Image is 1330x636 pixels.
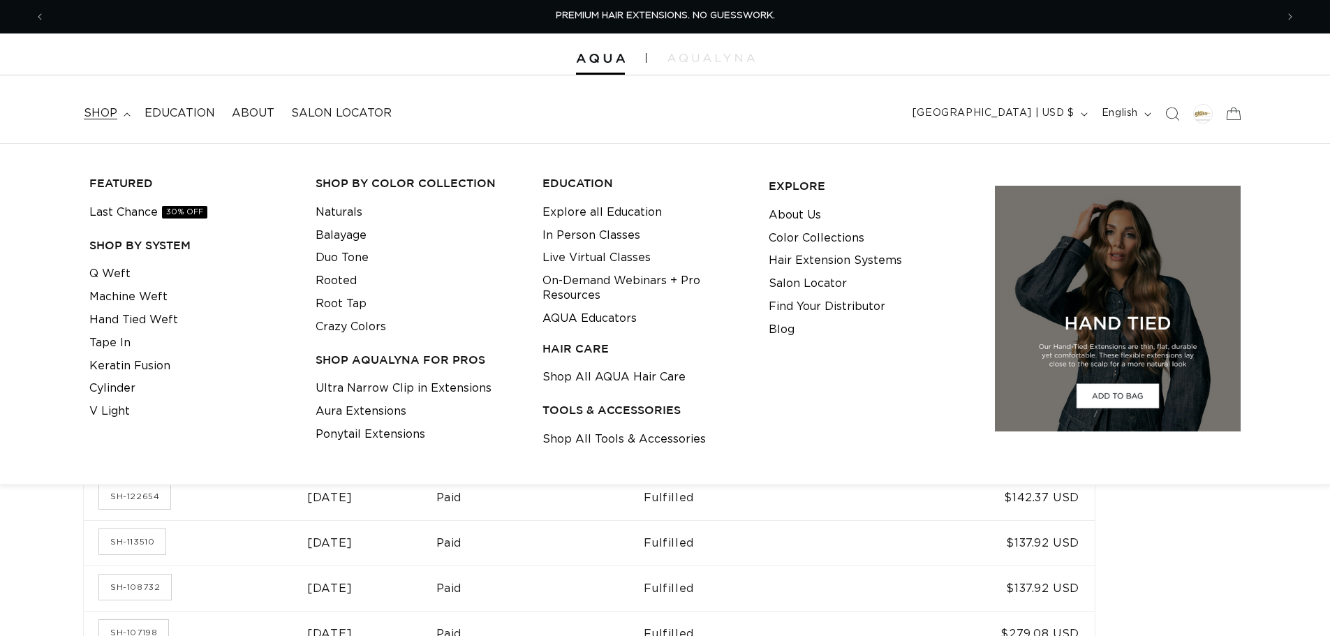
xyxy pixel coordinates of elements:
[542,341,747,356] h3: HAIR CARE
[89,355,170,378] a: Keratin Fusion
[84,106,117,121] span: shop
[542,428,706,451] a: Shop All Tools & Accessories
[644,565,893,611] td: Fulfilled
[1275,3,1306,30] button: Next announcement
[136,98,223,129] a: Education
[89,400,130,423] a: V Light
[316,246,369,269] a: Duo Tone
[89,238,294,253] h3: SHOP BY SYSTEM
[307,538,353,549] time: [DATE]
[904,101,1093,127] button: [GEOGRAPHIC_DATA] | USD $
[893,475,1095,520] td: $142.37 USD
[316,423,425,446] a: Ponytail Extensions
[912,106,1074,121] span: [GEOGRAPHIC_DATA] | USD $
[576,54,625,64] img: Aqua Hair Extensions
[769,295,885,318] a: Find Your Distributor
[542,246,651,269] a: Live Virtual Classes
[99,575,171,600] a: Order number SH-108732
[316,377,492,400] a: Ultra Narrow Clip in Extensions
[89,309,178,332] a: Hand Tied Weft
[89,262,131,286] a: Q Weft
[162,206,207,219] span: 30% OFF
[307,492,353,503] time: [DATE]
[75,98,136,129] summary: shop
[1093,101,1157,127] button: English
[769,179,973,193] h3: EXPLORE
[667,54,755,62] img: aqualyna.com
[307,583,353,594] time: [DATE]
[542,176,747,191] h3: EDUCATION
[316,269,357,293] a: Rooted
[145,106,215,121] span: Education
[316,316,386,339] a: Crazy Colors
[316,293,367,316] a: Root Tap
[436,565,644,611] td: Paid
[99,484,170,509] a: Order number SH-122654
[99,529,165,554] a: Order number SH-113510
[89,377,135,400] a: Cylinder
[542,403,747,417] h3: TOOLS & ACCESSORIES
[1102,106,1138,121] span: English
[316,400,406,423] a: Aura Extensions
[769,249,902,272] a: Hair Extension Systems
[24,3,55,30] button: Previous announcement
[316,176,520,191] h3: Shop by Color Collection
[316,201,362,224] a: Naturals
[769,204,821,227] a: About Us
[89,201,207,224] a: Last Chance30% OFF
[542,224,640,247] a: In Person Classes
[291,106,392,121] span: Salon Locator
[542,201,662,224] a: Explore all Education
[89,176,294,191] h3: FEATURED
[89,286,168,309] a: Machine Weft
[223,98,283,129] a: About
[644,475,893,520] td: Fulfilled
[893,565,1095,611] td: $137.92 USD
[769,272,847,295] a: Salon Locator
[316,224,367,247] a: Balayage
[436,520,644,565] td: Paid
[769,227,864,250] a: Color Collections
[316,353,520,367] h3: Shop AquaLyna for Pros
[1157,98,1188,129] summary: Search
[89,332,131,355] a: Tape In
[232,106,274,121] span: About
[542,269,747,307] a: On-Demand Webinars + Pro Resources
[283,98,400,129] a: Salon Locator
[436,475,644,520] td: Paid
[542,307,637,330] a: AQUA Educators
[644,520,893,565] td: Fulfilled
[542,366,686,389] a: Shop All AQUA Hair Care
[556,11,775,20] span: PREMIUM HAIR EXTENSIONS. NO GUESSWORK.
[769,318,795,341] a: Blog
[893,520,1095,565] td: $137.92 USD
